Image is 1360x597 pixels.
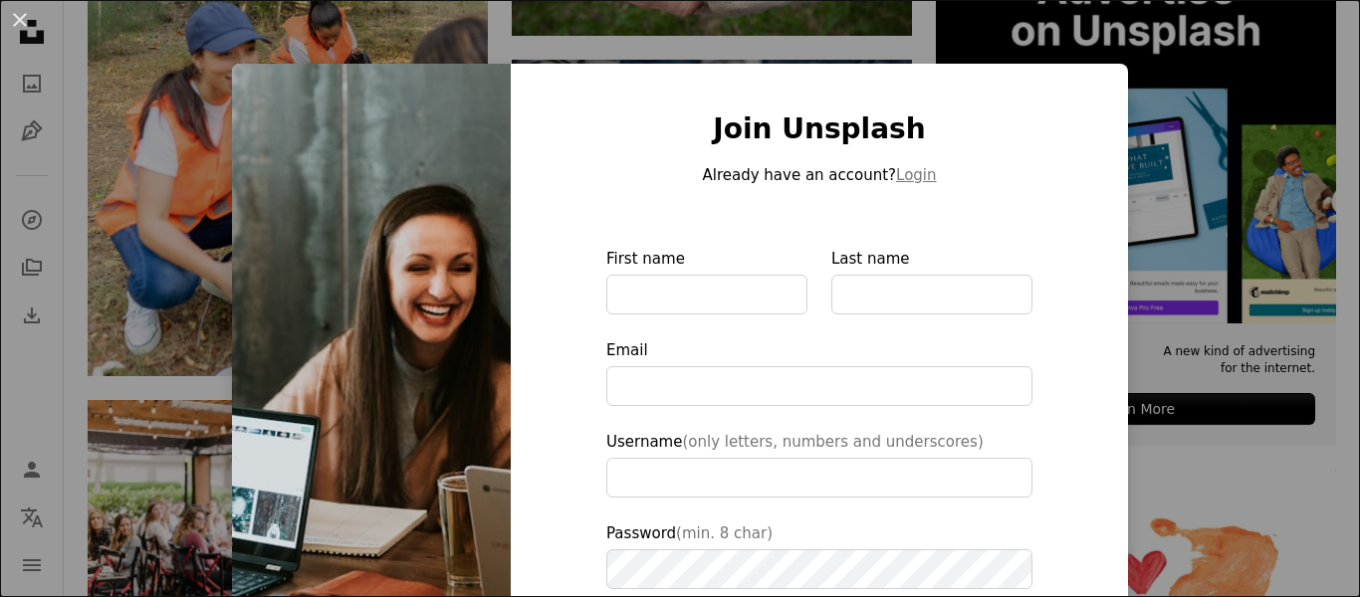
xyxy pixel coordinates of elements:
[896,163,936,187] button: Login
[682,433,983,451] span: (only letters, numbers and underscores)
[606,111,1032,147] h1: Join Unsplash
[606,458,1032,497] input: Username(only letters, numbers and underscores)
[606,430,1032,497] label: Username
[606,366,1032,406] input: Email
[606,163,1032,187] p: Already have an account?
[606,338,1032,406] label: Email
[831,247,1032,314] label: Last name
[676,524,773,542] span: (min. 8 char)
[606,521,1032,589] label: Password
[606,247,807,314] label: First name
[606,549,1032,589] input: Password(min. 8 char)
[831,275,1032,314] input: Last name
[606,275,807,314] input: First name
